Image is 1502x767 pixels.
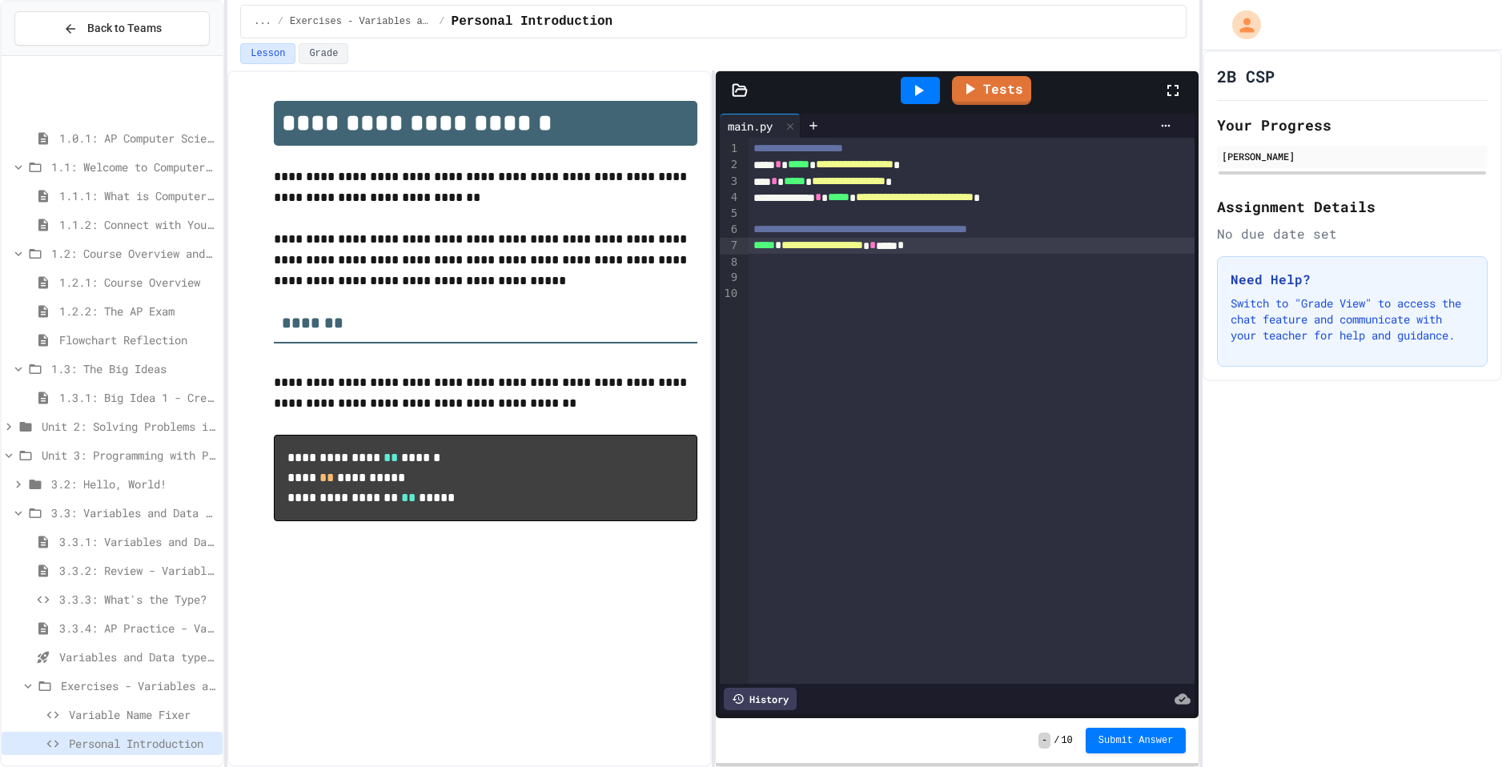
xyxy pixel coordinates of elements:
span: 1.1: Welcome to Computer Science [51,159,216,175]
div: 8 [720,255,740,271]
span: Submit Answer [1098,734,1174,747]
span: Personal Introduction [452,12,613,31]
iframe: chat widget [1369,633,1486,701]
span: 3.3.1: Variables and Data Types [59,533,216,550]
div: No due date set [1217,224,1488,243]
div: [PERSON_NAME] [1222,149,1483,163]
h2: Your Progress [1217,114,1488,136]
span: 3.3.4: AP Practice - Variables [59,620,216,636]
div: 9 [720,270,740,286]
div: History [724,688,797,710]
h2: Assignment Details [1217,195,1488,218]
span: 1.1.2: Connect with Your World [59,216,216,233]
span: ... [254,15,271,28]
span: Back to Teams [87,20,162,37]
span: 3.3.3: What's the Type? [59,591,216,608]
div: 3 [720,174,740,190]
span: - [1038,733,1050,749]
span: 1.2.2: The AP Exam [59,303,216,319]
span: 1.0.1: AP Computer Science Principles in Python Course Syllabus [59,130,216,147]
span: 1.1.1: What is Computer Science? [59,187,216,204]
h3: Need Help? [1231,270,1474,289]
iframe: chat widget [1435,703,1486,751]
button: Submit Answer [1086,728,1187,753]
button: Grade [299,43,348,64]
span: Unit 2: Solving Problems in Computer Science [42,418,216,435]
span: 1.2: Course Overview and the AP Exam [51,245,216,262]
span: 1.3: The Big Ideas [51,360,216,377]
div: main.py [720,118,781,135]
span: 3.3: Variables and Data Types [51,504,216,521]
h1: 2B CSP [1217,65,1275,87]
div: 6 [720,222,740,238]
span: 1.2.1: Course Overview [59,274,216,291]
button: Lesson [240,43,295,64]
a: Tests [952,76,1031,105]
span: / [278,15,283,28]
div: 10 [720,286,740,302]
span: / [439,15,444,28]
div: 2 [720,157,740,173]
div: 7 [720,238,740,254]
span: Variables and Data types - quiz [59,649,216,665]
div: 4 [720,190,740,206]
span: 10 [1061,734,1072,747]
div: 5 [720,206,740,222]
span: Unit 3: Programming with Python [42,447,216,464]
button: Back to Teams [14,11,210,46]
span: Personal Introduction [69,735,216,752]
span: 3.2: Hello, World! [51,476,216,492]
span: Exercises - Variables and Data Types [290,15,432,28]
span: / [1054,734,1059,747]
p: Switch to "Grade View" to access the chat feature and communicate with your teacher for help and ... [1231,295,1474,343]
div: 1 [720,141,740,157]
span: Variable Name Fixer [69,706,216,723]
span: 3.3.2: Review - Variables and Data Types [59,562,216,579]
span: Exercises - Variables and Data Types [61,677,216,694]
span: 1.3.1: Big Idea 1 - Creative Development [59,389,216,406]
span: Flowchart Reflection [59,331,216,348]
div: main.py [720,114,801,138]
div: My Account [1215,6,1265,43]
